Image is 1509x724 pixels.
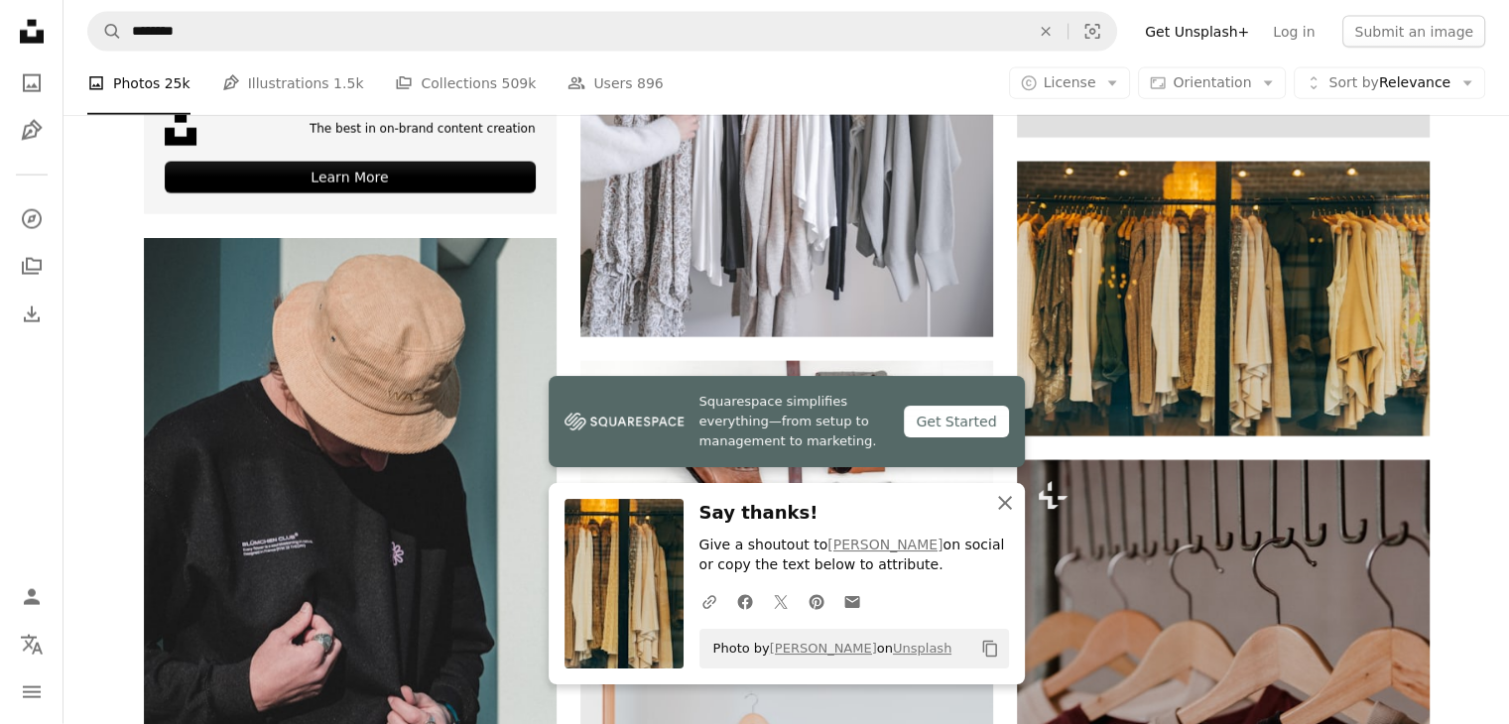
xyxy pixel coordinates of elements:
a: Get Unsplash+ [1133,16,1261,48]
button: Menu [12,672,52,712]
button: Orientation [1138,67,1286,99]
span: Photo by on [703,633,952,664]
span: Sort by [1328,74,1378,90]
a: Home — Unsplash [12,12,52,56]
a: Collections 509k [395,52,536,115]
img: pair of brown leather boots beside bet [580,361,993,636]
a: Download History [12,295,52,334]
span: Relevance [1328,73,1450,93]
span: The best in on-brand content creation [310,121,536,138]
img: file-1747939142011-51e5cc87e3c9 [565,407,684,436]
a: Unsplash [893,641,951,656]
span: 509k [501,72,536,94]
a: Squarespace simplifies everything—from setup to management to marketing.Get Started [549,376,1025,467]
span: Orientation [1173,74,1251,90]
a: Share on Twitter [763,581,799,621]
button: License [1009,67,1131,99]
a: Share over email [834,581,870,621]
a: [PERSON_NAME] [827,537,943,552]
form: Find visuals sitewide [87,12,1117,52]
img: assorted-color hanging clothes lot [1017,162,1430,436]
a: man in black sweater [144,504,557,522]
a: Illustrations [12,111,52,151]
div: Learn More [165,162,536,193]
a: Share on Facebook [727,581,763,621]
a: Explore [12,199,52,239]
a: [PERSON_NAME] [770,641,877,656]
button: Sort byRelevance [1294,67,1485,99]
button: Clear [1024,13,1068,51]
a: Illustrations 1.5k [222,52,364,115]
a: Share on Pinterest [799,581,834,621]
button: Language [12,625,52,664]
span: License [1044,74,1096,90]
img: file-1631678316303-ed18b8b5cb9cimage [165,114,196,146]
div: Get Started [904,406,1008,437]
a: Log in / Sign up [12,577,52,617]
p: Give a shoutout to on social or copy the text below to attribute. [699,536,1009,575]
a: Collections [12,247,52,287]
a: Users 896 [567,52,663,115]
h3: Say thanks! [699,499,1009,528]
button: Submit an image [1342,16,1485,48]
span: Squarespace simplifies everything—from setup to management to marketing. [699,392,889,451]
a: assorted-color hanging clothes lot [1017,290,1430,307]
span: 896 [637,72,664,94]
a: Photos [12,63,52,103]
button: Copy to clipboard [973,632,1007,665]
span: 1.5k [333,72,363,94]
button: Visual search [1069,13,1116,51]
button: Search Unsplash [88,13,122,51]
a: Log in [1261,16,1326,48]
